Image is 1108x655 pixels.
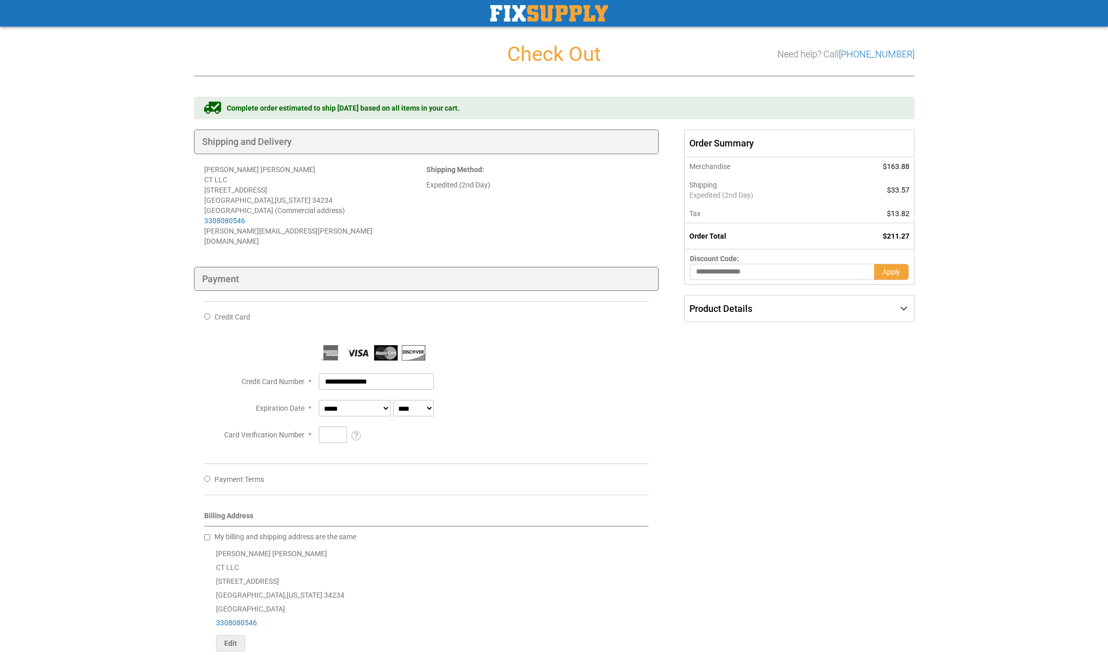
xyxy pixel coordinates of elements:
[874,264,909,280] button: Apply
[204,547,649,651] div: [PERSON_NAME] [PERSON_NAME] CT LLC [STREET_ADDRESS] [GEOGRAPHIC_DATA] , 34234 [GEOGRAPHIC_DATA]
[224,431,305,439] span: Card Verification Number
[216,619,257,627] a: 3308080546
[216,635,245,651] button: Edit
[275,196,311,204] span: [US_STATE]
[204,217,245,225] a: 3308080546
[490,5,608,22] img: Fix Industrial Supply
[214,313,250,321] span: Credit Card
[256,404,305,412] span: Expiration Date
[346,345,370,361] img: Visa
[883,232,909,240] span: $211.27
[883,162,909,171] span: $163.88
[227,103,460,113] span: Complete order estimated to ship [DATE] based on all items in your cart.
[887,186,909,194] span: $33.57
[224,639,237,647] span: Edit
[684,130,914,157] span: Order Summary
[839,49,915,59] a: [PHONE_NUMBER]
[882,268,900,276] span: Apply
[194,130,659,154] div: Shipping and Delivery
[685,157,838,176] th: Merchandise
[214,533,356,541] span: My billing and shipping address are the same
[194,43,915,66] h1: Check Out
[490,5,608,22] a: store logo
[194,267,659,291] div: Payment
[689,303,752,314] span: Product Details
[689,232,726,240] strong: Order Total
[426,180,648,190] div: Expedited (2nd Day)
[204,164,426,246] address: [PERSON_NAME] [PERSON_NAME] CT LLC [STREET_ADDRESS] [GEOGRAPHIC_DATA] , 34234 [GEOGRAPHIC_DATA] (...
[204,227,373,245] span: [PERSON_NAME][EMAIL_ADDRESS][PERSON_NAME][DOMAIN_NAME]
[374,345,398,361] img: MasterCard
[319,345,342,361] img: American Express
[689,190,833,200] span: Expedited (2nd Day)
[685,204,838,223] th: Tax
[402,345,425,361] img: Discover
[242,377,305,386] span: Credit Card Number
[287,591,322,599] span: [US_STATE]
[214,475,264,483] span: Payment Terms
[204,511,649,526] div: Billing Address
[689,181,717,189] span: Shipping
[426,165,484,174] strong: :
[690,255,739,263] span: Discount Code:
[426,165,482,174] span: Shipping Method
[887,209,909,218] span: $13.82
[777,49,915,59] h3: Need help? Call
